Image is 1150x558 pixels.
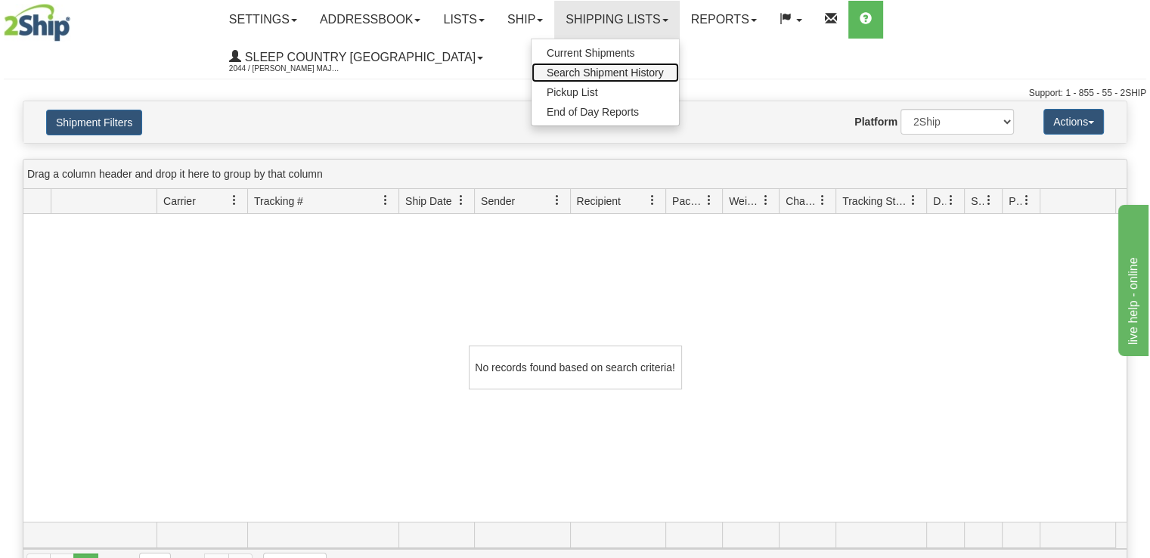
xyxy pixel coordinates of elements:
div: Support: 1 - 855 - 55 - 2SHIP [4,87,1146,100]
a: Settings [218,1,308,39]
a: Ship Date filter column settings [448,188,474,213]
span: Sleep Country [GEOGRAPHIC_DATA] [241,51,476,64]
span: Shipment Issues [971,194,984,209]
a: Sleep Country [GEOGRAPHIC_DATA] 2044 / [PERSON_NAME] Major [PERSON_NAME] [218,39,494,76]
span: Pickup Status [1009,194,1021,209]
label: Platform [854,114,897,129]
span: Delivery Status [933,194,946,209]
a: Lists [432,1,495,39]
span: Pickup List [547,86,598,98]
span: Charge [786,194,817,209]
a: Pickup Status filter column settings [1014,188,1040,213]
iframe: chat widget [1115,202,1148,356]
span: 2044 / [PERSON_NAME] Major [PERSON_NAME] [229,61,343,76]
a: Packages filter column settings [696,188,722,213]
span: Weight [729,194,761,209]
span: Ship Date [405,194,451,209]
span: Carrier [163,194,196,209]
a: Tracking # filter column settings [373,188,398,213]
a: Addressbook [308,1,432,39]
span: End of Day Reports [547,106,639,118]
span: Packages [672,194,704,209]
img: logo2044.jpg [4,4,70,42]
a: Current Shipments [532,43,679,63]
a: Weight filter column settings [753,188,779,213]
a: Charge filter column settings [810,188,835,213]
a: Shipment Issues filter column settings [976,188,1002,213]
a: Search Shipment History [532,63,679,82]
button: Shipment Filters [46,110,142,135]
span: Tracking # [254,194,303,209]
span: Recipient [577,194,621,209]
a: End of Day Reports [532,102,679,122]
div: No records found based on search criteria! [469,346,682,389]
a: Sender filter column settings [544,188,570,213]
span: Current Shipments [547,47,635,59]
a: Ship [496,1,554,39]
a: Pickup List [532,82,679,102]
span: Sender [481,194,515,209]
a: Carrier filter column settings [222,188,247,213]
a: Reports [680,1,768,39]
button: Actions [1043,109,1104,135]
a: Delivery Status filter column settings [938,188,964,213]
div: live help - online [11,9,140,27]
div: grid grouping header [23,160,1127,189]
a: Shipping lists [554,1,679,39]
span: Tracking Status [842,194,908,209]
span: Search Shipment History [547,67,664,79]
a: Tracking Status filter column settings [900,188,926,213]
a: Recipient filter column settings [640,188,665,213]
